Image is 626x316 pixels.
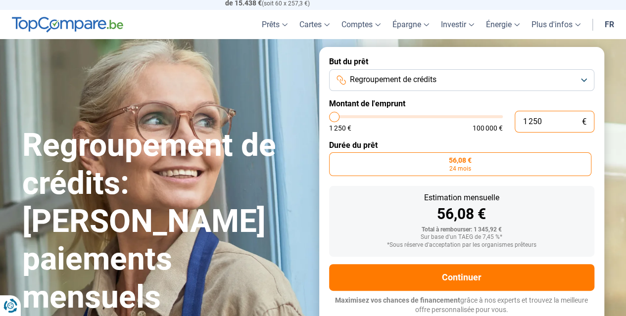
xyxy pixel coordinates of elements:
[329,99,594,108] label: Montant de l'emprunt
[256,10,293,39] a: Prêts
[480,10,526,39] a: Énergie
[582,118,586,126] span: €
[435,10,480,39] a: Investir
[449,157,472,164] span: 56,08 €
[337,234,586,241] div: Sur base d'un TAEG de 7,45 %*
[337,242,586,249] div: *Sous réserve d'acceptation par les organismes prêteurs
[336,10,386,39] a: Comptes
[449,166,471,172] span: 24 mois
[329,125,351,132] span: 1 250 €
[337,207,586,222] div: 56,08 €
[329,57,594,66] label: But du prêt
[526,10,586,39] a: Plus d'infos
[335,296,460,304] span: Maximisez vos chances de financement
[329,69,594,91] button: Regroupement de crédits
[350,74,436,85] span: Regroupement de crédits
[329,140,594,150] label: Durée du prêt
[12,17,123,33] img: TopCompare
[599,10,620,39] a: fr
[473,125,503,132] span: 100 000 €
[337,194,586,202] div: Estimation mensuelle
[329,264,594,291] button: Continuer
[386,10,435,39] a: Épargne
[329,296,594,315] p: grâce à nos experts et trouvez la meilleure offre personnalisée pour vous.
[337,226,586,233] div: Total à rembourser: 1 345,92 €
[293,10,336,39] a: Cartes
